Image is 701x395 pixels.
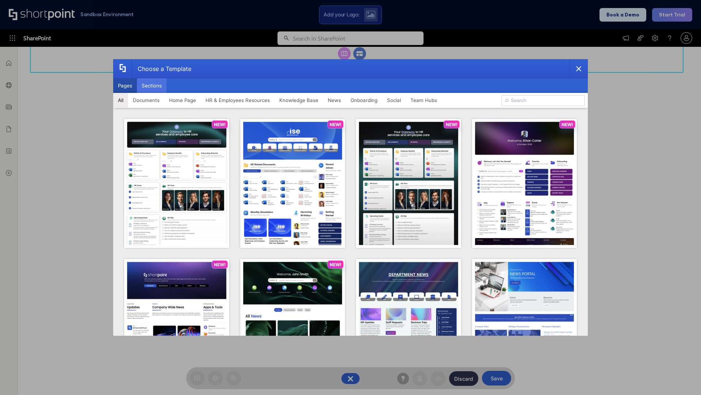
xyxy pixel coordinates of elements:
p: NEW! [330,262,341,267]
button: News [323,93,346,108]
button: Onboarding [346,93,382,108]
button: Documents [128,93,164,108]
button: HR & Employees Resources [201,93,275,108]
input: Search [502,95,585,106]
div: Choose a Template [132,60,191,78]
button: Pages [113,78,137,93]
p: NEW! [214,122,226,127]
p: NEW! [214,262,226,267]
button: Knowledge Base [275,93,323,108]
button: Sections [137,78,166,93]
div: template selector [113,59,588,336]
button: All [113,93,128,108]
button: Social [382,93,406,108]
p: NEW! [562,122,573,127]
button: Team Hubs [406,93,442,108]
p: NEW! [446,122,457,127]
button: Home Page [164,93,201,108]
iframe: Chat Widget [664,360,701,395]
p: NEW! [330,122,341,127]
